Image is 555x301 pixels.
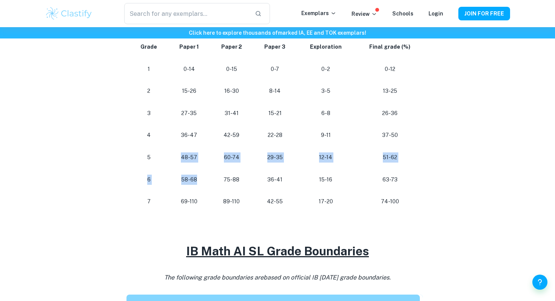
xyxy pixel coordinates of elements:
p: 4 [136,130,162,140]
p: 37-50 [361,130,419,140]
img: Clastify logo [45,6,93,21]
button: Help and Feedback [532,275,547,290]
p: 3 [136,108,162,118]
p: 6-8 [303,108,348,118]
p: Review [351,10,377,18]
p: 9-11 [303,130,348,140]
p: 29-35 [259,152,291,163]
p: 7 [136,197,162,207]
p: 15-16 [303,175,348,185]
input: Search for any exemplars... [124,3,249,24]
p: 51-62 [361,152,419,163]
p: 22-28 [259,130,291,140]
p: 31-41 [216,108,247,118]
p: 6 [136,175,162,185]
a: Login [429,11,443,17]
p: 0-7 [259,64,291,74]
p: 42-59 [216,130,247,140]
p: 89-110 [216,197,247,207]
p: 75-88 [216,175,247,185]
p: 0-14 [174,64,204,74]
span: based on official IB [DATE] grade boundaries. [264,274,391,281]
a: Schools [392,11,413,17]
strong: Paper 2 [221,44,242,50]
p: 0-15 [216,64,247,74]
p: 27-35 [174,108,204,118]
strong: Exploration [310,44,342,50]
button: JOIN FOR FREE [458,7,510,20]
p: 36-47 [174,130,204,140]
p: 63-73 [361,175,419,185]
p: 26-36 [361,108,419,118]
strong: Grade [140,44,157,50]
strong: Paper 1 [179,44,199,50]
strong: Paper 3 [264,44,285,50]
p: 0-12 [361,64,419,74]
p: 58-68 [174,175,204,185]
p: 74-100 [361,197,419,207]
h6: Click here to explore thousands of marked IA, EE and TOK exemplars ! [2,29,553,37]
p: 1 [136,64,162,74]
p: 69-110 [174,197,204,207]
strong: Final grade (%) [369,44,410,50]
p: 5 [136,152,162,163]
p: 16-30 [216,86,247,96]
p: 15-26 [174,86,204,96]
p: 8-14 [259,86,291,96]
p: 0-2 [303,64,348,74]
p: 12-14 [303,152,348,163]
u: IB Math AI SL Grade Boundaries [186,244,369,258]
i: The following grade boundaries are [164,274,391,281]
p: 2 [136,86,162,96]
p: 3-5 [303,86,348,96]
p: 15-21 [259,108,291,118]
p: 13-25 [361,86,419,96]
p: 48-57 [174,152,204,163]
p: 42-55 [259,197,291,207]
p: Exemplars [301,9,336,17]
p: 60-74 [216,152,247,163]
p: 36-41 [259,175,291,185]
p: 17-20 [303,197,348,207]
